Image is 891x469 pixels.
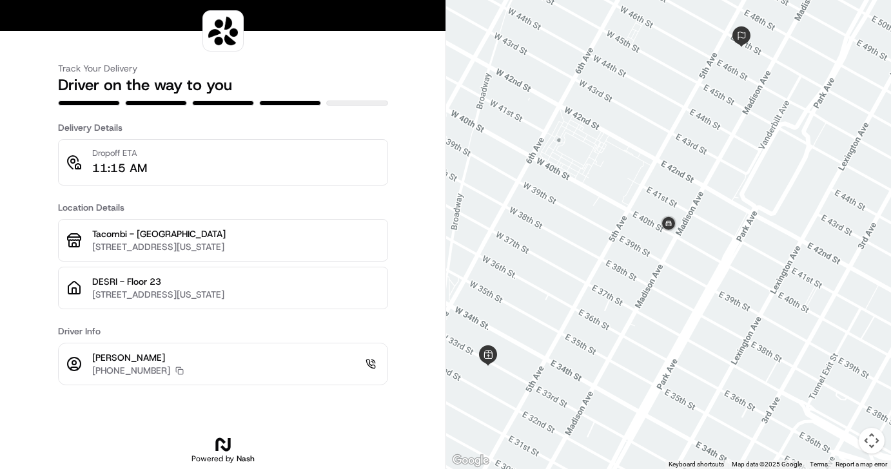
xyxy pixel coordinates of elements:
[58,325,388,338] h3: Driver Info
[58,201,388,214] h3: Location Details
[669,460,724,469] button: Keyboard shortcuts
[92,240,380,253] p: [STREET_ADDRESS][US_STATE]
[58,75,388,95] h2: Driver on the way to you
[92,148,147,159] p: Dropoff ETA
[58,121,388,134] h3: Delivery Details
[92,275,380,288] p: DESRI - Floor 23
[732,461,802,468] span: Map data ©2025 Google
[449,452,492,469] a: Open this area in Google Maps (opens a new window)
[58,62,388,75] h3: Track Your Delivery
[859,428,885,454] button: Map camera controls
[836,461,887,468] a: Report a map error
[237,454,255,464] span: Nash
[449,452,492,469] img: Google
[92,159,147,177] p: 11:15 AM
[191,454,255,464] h2: Powered by
[810,461,828,468] a: Terms (opens in new tab)
[92,351,184,364] p: [PERSON_NAME]
[206,14,240,48] img: logo-public_tracking_screen-Sharebite-1703187580717.png
[92,364,170,377] p: [PHONE_NUMBER]
[92,227,380,240] p: Tacombi - [GEOGRAPHIC_DATA]
[92,288,380,301] p: [STREET_ADDRESS][US_STATE]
